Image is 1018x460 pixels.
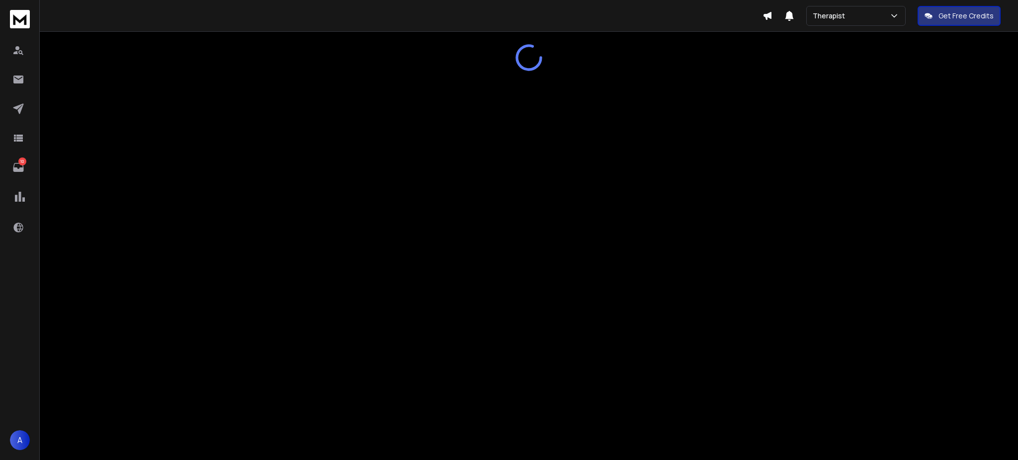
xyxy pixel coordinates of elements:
img: logo [10,10,30,28]
a: 10 [8,157,28,177]
p: Get Free Credits [938,11,994,21]
button: A [10,430,30,450]
p: Therapist [813,11,849,21]
button: Get Free Credits [918,6,1001,26]
p: 10 [18,157,26,165]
